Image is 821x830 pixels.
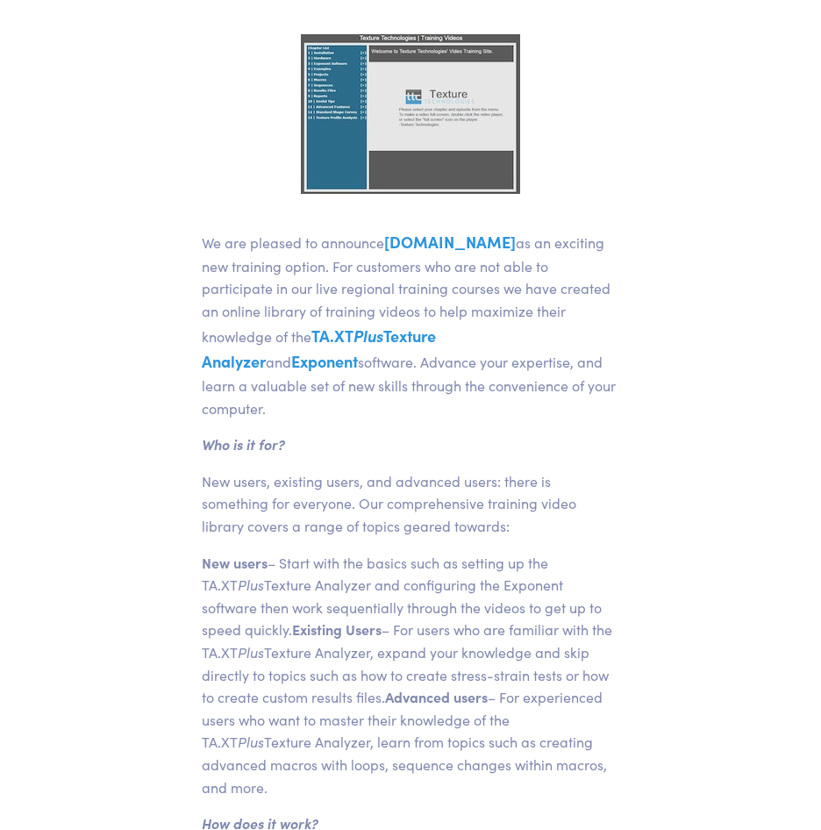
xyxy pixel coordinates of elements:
em: Plus [238,642,264,662]
em: Plus [238,575,264,594]
img: screenshot of texture channel [301,34,520,194]
em: Plus [353,325,383,347]
a: Exponent [291,350,358,372]
em: Plus [238,732,264,751]
p: New users, existing users, and advanced users: there is something for everyone. Our comprehensive... [202,470,619,538]
em: Who is it for? [202,434,285,454]
a: TA.XTPlusTexture Analyzer [202,325,436,373]
p: We are pleased to announce as an exciting new training option. For customers who are not able to ... [202,229,619,419]
strong: Advanced users [385,687,488,706]
strong: New users [202,553,268,572]
strong: Existing Users [292,619,382,639]
a: [DOMAIN_NAME] [384,231,516,253]
p: – Start with the basics such as setting up the TA.XT Texture Analyzer and configuring the Exponen... [202,552,619,799]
